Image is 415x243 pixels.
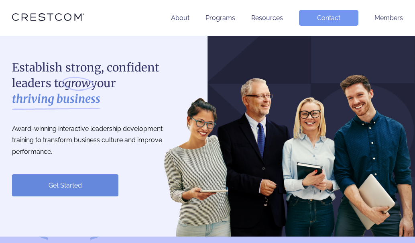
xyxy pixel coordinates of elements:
i: grow [65,76,91,91]
p: Award-winning interactive leadership development training to transform business culture and impro... [12,123,181,158]
a: Resources [251,14,283,22]
a: Programs [205,14,235,22]
a: About [171,14,189,22]
strong: thriving business [12,91,100,107]
a: Get Started [12,174,118,196]
a: Members [374,14,403,22]
a: Contact [299,10,358,26]
h1: Establish strong, confident leaders to your [12,60,181,107]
